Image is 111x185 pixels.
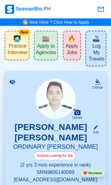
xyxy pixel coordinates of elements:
span: Log My Travels [88,43,105,63]
span: agencies [42,34,50,43]
span: Apply to Agencies [36,43,56,57]
div: Actively Looking for Job [34,152,76,160]
span: .PH [43,6,51,11]
div: Upload [72,116,82,120]
a: New Here ? Click How to Apply [29,20,89,25]
div: Change [92,85,103,90]
div: New [18,30,30,35]
img: Logo [5,5,14,14]
span: heart [83,171,87,175]
div: Edit [91,130,99,135]
h5: ORDINARY [PERSON_NAME] [12,143,99,152]
button: heartReviews [80,169,105,177]
span: Practice Interview [8,43,27,57]
p: SRN 9805140099 [12,169,99,176]
div: SeamanBio [5,5,51,14]
span: bell [22,18,29,26]
p: [EMAIL_ADDRESS][DOMAIN_NAME] [12,176,99,183]
span: Apply Jobs [65,43,79,57]
span: travel [92,34,100,43]
span: new [68,34,76,43]
p: (2 yrs 3 mos experience in rank) [12,161,99,169]
h3: [PERSON_NAME] [PERSON_NAME] [12,122,89,143]
span: interview [13,34,21,43]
